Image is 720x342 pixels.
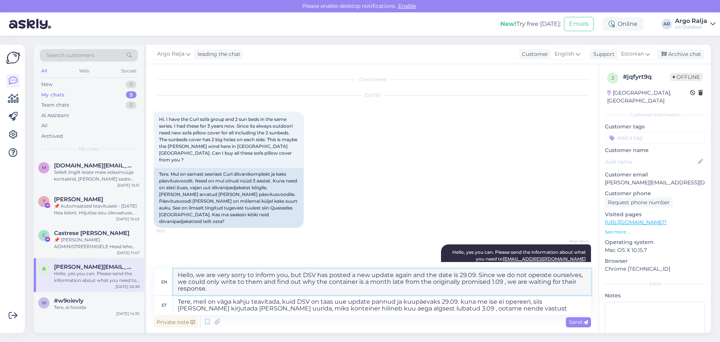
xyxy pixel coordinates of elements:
[605,171,705,179] p: Customer email
[623,72,670,81] div: # jqfyrt9q
[159,116,298,163] span: Hi. I have the Curl sofa group and 2 sun beds in the same series. I had these for 3 years now. Si...
[41,91,64,99] div: My chats
[661,19,672,29] div: AR
[79,146,99,152] span: My chats
[605,197,673,208] div: Request phone number
[590,50,615,58] div: Support
[675,18,707,24] div: Argo Ralja
[173,295,591,315] textarea: Tere, meil on väga kahju teavitada, kuid DSV on taas uue update pannud ja kuupäevaks 29.09. kuna ...
[452,249,587,262] span: Hello, yes you can. Please send the information about what you need to
[396,3,418,9] span: Enable
[116,311,139,316] div: [DATE] 14:35
[605,257,705,265] p: Browser
[605,292,705,300] p: Notes
[500,20,516,27] b: New!
[605,229,705,235] p: See more ...
[519,50,548,58] div: Customer
[41,81,52,88] div: New
[42,232,46,238] span: C
[54,297,84,304] span: #w9oievly
[117,182,139,188] div: [DATE] 15:51
[54,230,129,237] span: Castrese Ippolito
[195,50,240,58] div: leading the chat
[605,123,705,131] p: Customer tags
[54,304,139,311] div: Tere, ei hoolda
[40,66,48,76] div: All
[173,269,591,295] textarea: Hello, we are very sorry to inform you, but DSV has posted a new update again and the date is 29....
[42,165,46,170] span: m
[605,280,705,287] div: Extra
[54,237,139,250] div: 📌 [PERSON_NAME] ADMINISTREERIMISELE Head lehe administraatorid Regulaarse ülevaatuse ja hindamise...
[605,132,705,143] input: Add a tag
[605,179,705,187] p: [PERSON_NAME][EMAIL_ADDRESS][DOMAIN_NAME]
[41,101,69,109] div: Team chats
[605,111,705,118] div: Customer information
[126,81,136,88] div: 0
[603,17,643,31] div: Online
[42,300,46,306] span: w
[126,91,136,99] div: 5
[115,284,139,289] div: [DATE] 20:38
[675,18,715,30] a: Argo RaljaLiv Outdoor
[41,112,69,119] div: AI Assistant
[670,73,703,81] span: Offline
[503,256,586,262] a: [EMAIL_ADDRESS][DOMAIN_NAME]
[605,238,705,246] p: Operating system
[46,51,94,59] span: Search customers
[41,133,63,140] div: Archived
[612,75,614,81] span: j
[561,238,589,244] span: Argo Ralja
[162,299,166,312] div: et
[78,66,91,76] div: Web
[154,76,591,83] div: Chat started
[154,317,198,327] div: Private note
[605,246,705,254] p: Mac OS X 10.15.7
[42,266,46,272] span: r
[43,199,45,204] span: T
[605,158,696,166] input: Add name
[569,319,588,325] span: Send
[605,190,705,197] p: Customer phone
[6,51,20,65] img: Askly Logo
[157,50,184,58] span: Argo Ralja
[161,276,167,288] div: en
[675,24,707,30] div: Liv Outdoor
[154,92,591,99] div: [DATE]
[607,89,690,105] div: [GEOGRAPHIC_DATA], [GEOGRAPHIC_DATA]
[156,228,184,234] span: 19:01
[116,216,139,222] div: [DATE] 15:43
[605,219,667,226] a: [URL][DOMAIN_NAME]?
[657,49,704,59] div: Archive chat
[54,169,139,182] div: Sellelt lingilt leiate meie edasimüüja kontaktid, [PERSON_NAME] saate täpsemalt küsida kohaletoim...
[154,168,304,228] div: Tere. Mul on samast seeriast Curl diivanikomplekt ja kaks päevitusvoodit. Need on mul olnud nüüd ...
[120,66,138,76] div: Socials
[605,211,705,218] p: Visited pages
[605,265,705,273] p: Chrome [TECHNICAL_ID]
[500,20,561,29] div: Try free [DATE]:
[605,146,705,154] p: Customer name
[126,101,136,109] div: 0
[117,250,139,256] div: [DATE] 11:47
[54,162,132,169] span: mindaugas.ac@gmail.com
[555,50,574,58] span: English
[564,17,594,31] button: Emails
[54,264,132,270] span: robert@procom.no
[54,203,139,216] div: 📌 Automaatsed teavitused – [DATE] Hea klient, Hiljutise sisu ülevaatuse käigus märkasime teie leh...
[41,122,48,130] div: All
[54,270,139,284] div: Hello, yes you can. Please send the information about what you need to [EMAIL_ADDRESS][DOMAIN_NAME]
[54,196,103,203] span: Tống Nguyệt
[621,50,644,58] span: Estonian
